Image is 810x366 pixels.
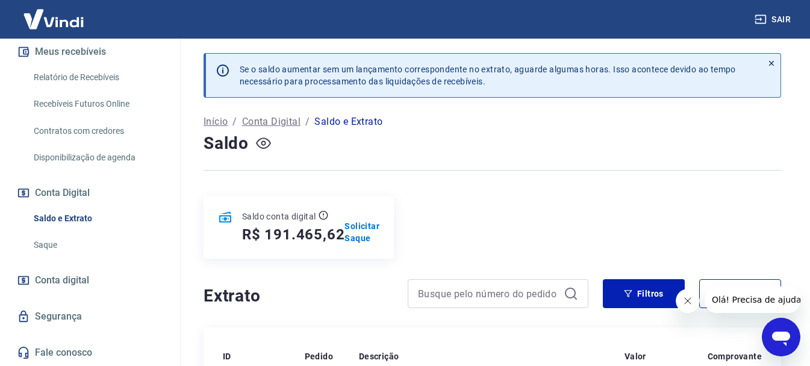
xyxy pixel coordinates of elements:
[204,284,393,308] h4: Extrato
[705,286,800,313] iframe: Mensagem da empresa
[676,289,700,313] iframe: Fechar mensagem
[305,115,310,129] p: /
[752,8,796,31] button: Sair
[305,350,333,362] p: Pedido
[242,210,316,222] p: Saldo conta digital
[29,65,166,90] a: Relatório de Recebíveis
[204,131,249,156] h4: Saldo
[223,350,231,362] p: ID
[359,350,399,362] p: Descrição
[14,1,93,37] img: Vindi
[14,267,166,294] a: Conta digital
[242,225,344,244] h5: R$ 191.465,62
[708,350,762,362] p: Comprovante
[625,350,646,362] p: Valor
[14,39,166,65] button: Meus recebíveis
[29,206,166,231] a: Saldo e Extrato
[204,115,228,129] a: Início
[29,145,166,170] a: Disponibilização de agenda
[240,63,736,87] p: Se o saldo aumentar sem um lançamento correspondente no extrato, aguarde algumas horas. Isso acon...
[7,8,101,18] span: Olá! Precisa de ajuda?
[699,279,781,308] button: Exportar
[14,339,166,366] a: Fale conosco
[762,318,800,356] iframe: Botão para abrir a janela de mensagens
[14,303,166,330] a: Segurança
[344,220,379,244] a: Solicitar Saque
[603,279,685,308] button: Filtros
[29,233,166,257] a: Saque
[242,115,301,129] a: Conta Digital
[232,115,237,129] p: /
[29,119,166,144] a: Contratos com credores
[35,272,89,289] span: Conta digital
[418,285,559,303] input: Busque pelo número do pedido
[314,115,382,129] p: Saldo e Extrato
[14,180,166,206] button: Conta Digital
[29,92,166,116] a: Recebíveis Futuros Online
